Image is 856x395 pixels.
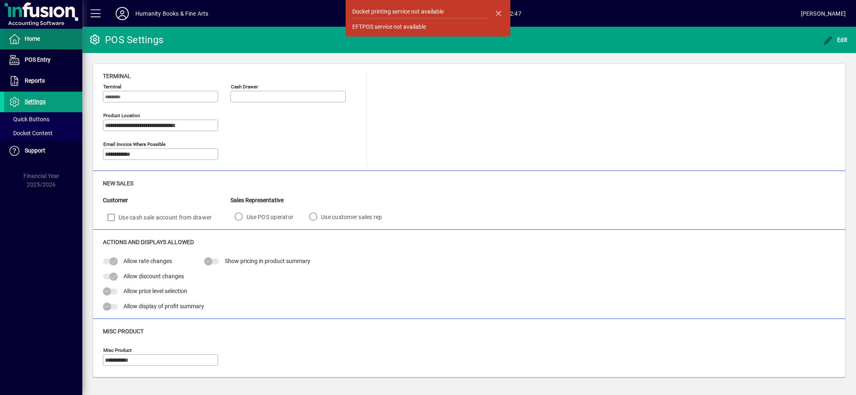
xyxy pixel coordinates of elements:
[4,50,82,70] a: POS Entry
[88,33,163,46] div: POS Settings
[25,147,45,154] span: Support
[4,71,82,91] a: Reports
[352,23,426,31] div: EFTPOS service not available
[801,7,846,20] div: [PERSON_NAME]
[209,7,801,20] span: [DATE] 12:47
[103,141,165,147] mat-label: Email Invoice where possible
[225,258,310,264] span: Show pricing in product summary
[103,196,230,205] div: Customer
[25,77,45,84] span: Reports
[103,73,131,79] span: Terminal
[123,258,172,264] span: Allow rate changes
[103,239,194,245] span: Actions and Displays Allowed
[103,84,121,90] mat-label: Terminal
[8,116,49,122] span: Quick Buttons
[25,56,51,63] span: POS Entry
[821,32,850,47] button: Edit
[25,98,46,105] span: Settings
[4,29,82,49] a: Home
[103,180,133,187] span: New Sales
[230,196,394,205] div: Sales Representative
[123,303,204,310] span: Allow display of profit summary
[123,288,187,294] span: Allow price level selection
[103,113,140,118] mat-label: Product location
[135,7,209,20] div: Humanity Books & Fine Arts
[4,112,82,126] a: Quick Buttons
[123,273,184,280] span: Allow discount changes
[109,6,135,21] button: Profile
[823,37,848,43] span: Edit
[231,84,258,90] mat-label: Cash Drawer
[4,141,82,161] a: Support
[103,347,132,353] mat-label: Misc Product
[103,328,144,335] span: Misc Product
[8,130,53,136] span: Docket Content
[4,126,82,140] a: Docket Content
[25,35,40,42] span: Home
